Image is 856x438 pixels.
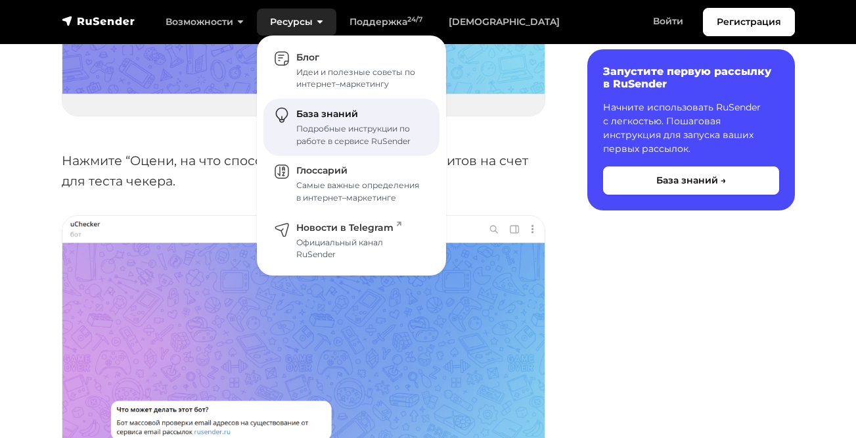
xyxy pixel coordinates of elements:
[640,8,696,35] a: Войти
[336,9,436,36] a: Поддержка24/7
[703,8,795,36] a: Регистрация
[603,101,779,156] p: Начните использовать RuSender с легкостью. Пошаговая инструкция для запуска ваших первых рассылок.
[296,123,424,147] div: Подробные инструкции по работе в сервисе RuSender
[263,156,439,212] a: Глоссарий Самые важные определения в интернет–маркетинге
[296,222,401,233] span: Новости в Telegram
[263,212,439,269] a: Новости в Telegram Официальный канал RuSender
[263,99,439,155] a: База знаний Подробные инструкции по работе в сервисе RuSender
[587,49,795,210] a: Запустите первую рассылку в RuSender Начните использовать RuSender с легкостью. Пошаговая инструк...
[436,9,573,36] a: [DEMOGRAPHIC_DATA]
[296,180,424,204] div: Самые важные определения в интернет–маркетинге
[407,15,422,24] sup: 24/7
[257,9,336,36] a: Ресурсы
[62,14,135,28] img: RuSender
[296,66,424,91] div: Идеи и полезные советы по интернет–маркетингу
[62,151,545,191] p: Нажмите “Оцени, на что способен бот!” и получите 30 лимитов на счет для теста чекера.
[263,42,439,99] a: Блог Идеи и полезные советы по интернет–маркетингу
[603,65,779,90] h6: Запустите первую рассылку в RuSender
[603,166,779,195] button: База знаний →
[296,108,358,120] span: База знаний
[296,164,348,176] span: Глоссарий
[296,237,424,261] div: Официальный канал RuSender
[152,9,257,36] a: Возможности
[296,51,319,63] span: Блог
